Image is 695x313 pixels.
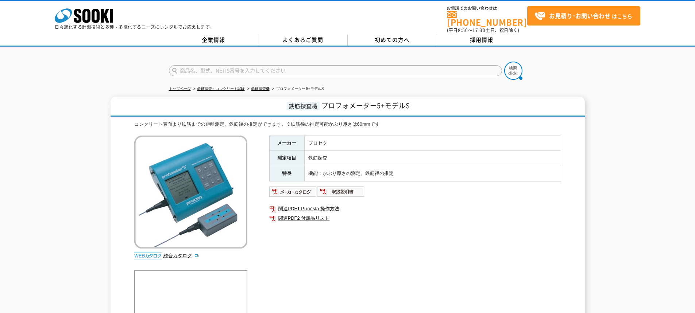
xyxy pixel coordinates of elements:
[304,151,561,166] td: 鉄筋探査
[169,35,258,46] a: 企業情報
[134,136,247,249] img: プロフォメーター 5+モデルS
[269,151,304,166] th: 測定項目
[549,11,610,20] strong: お見積り･お問い合わせ
[271,85,324,93] li: プロフォメーター 5+モデルS
[321,101,410,110] span: プロフォメーター5+モデルS
[447,11,527,26] a: [PHONE_NUMBER]
[269,204,561,214] a: 関連PDF1 ProVista 操作方法
[317,186,365,197] img: 取扱説明書
[304,166,561,181] td: 機能：かぶり厚さの測定、鉄筋径の推定
[447,6,527,11] span: お電話でのお問い合わせは
[375,36,410,44] span: 初めての方へ
[258,35,348,46] a: よくあるご質問
[269,166,304,181] th: 特長
[269,186,317,197] img: メーカーカタログ
[534,11,632,21] span: はこちら
[458,27,468,34] span: 8:50
[269,214,561,223] a: 関連PDF2 付属品リスト
[287,102,320,110] span: 鉄筋探査機
[197,87,245,91] a: 鉄筋探査・コンクリート試験
[269,136,304,151] th: メーカー
[472,27,486,34] span: 17:30
[527,6,640,26] a: お見積り･お問い合わせはこちら
[134,121,561,128] div: コンクリート表面より鉄筋までの距離測定、鉄筋径の推定ができます。※鉄筋径の推定可能かぶり厚さは60mmです
[169,87,191,91] a: トップページ
[169,65,502,76] input: 商品名、型式、NETIS番号を入力してください
[134,252,162,259] img: webカタログ
[447,27,519,34] span: (平日 ～ 土日、祝日除く)
[348,35,437,46] a: 初めての方へ
[269,191,317,196] a: メーカーカタログ
[251,87,270,91] a: 鉄筋探査機
[304,136,561,151] td: プロセク
[163,253,199,258] a: 総合カタログ
[504,62,522,80] img: btn_search.png
[55,25,215,29] p: 日々進化する計測技術と多種・多様化するニーズにレンタルでお応えします。
[437,35,526,46] a: 採用情報
[317,191,365,196] a: 取扱説明書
